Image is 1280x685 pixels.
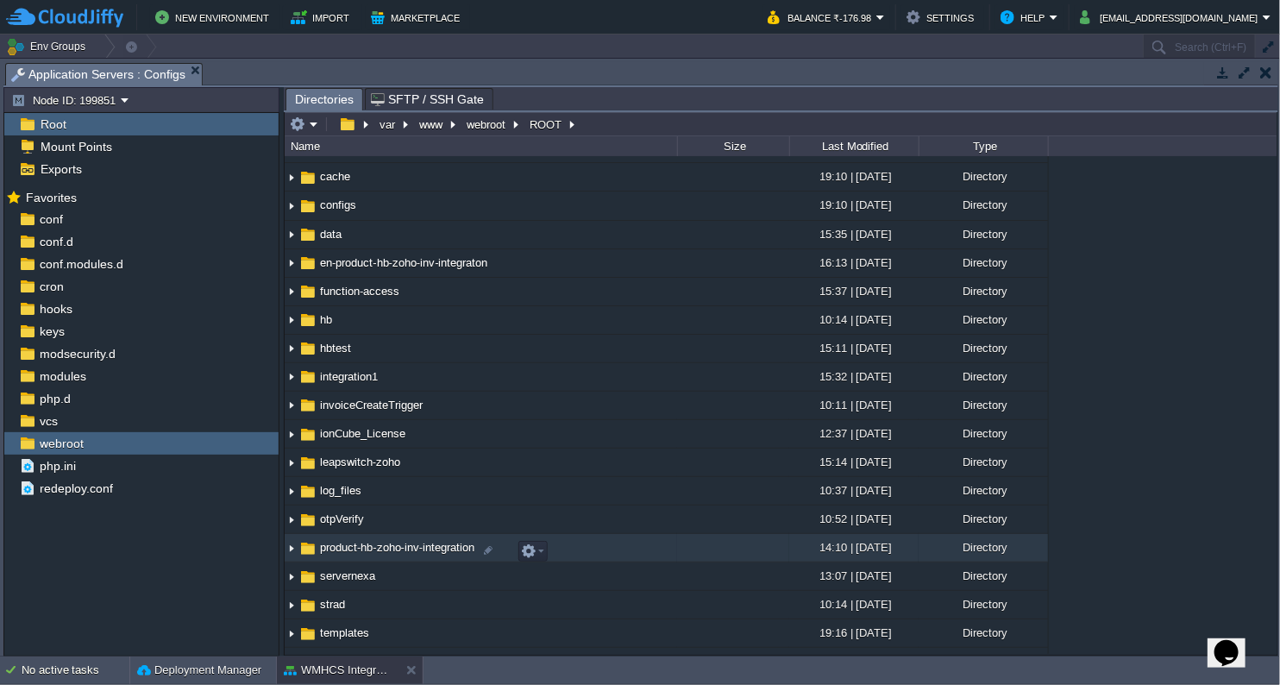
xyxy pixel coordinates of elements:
img: AMDAwAAAACH5BAEAAAAALAAAAAABAAEAAAICRAEAOw== [298,568,317,587]
a: hooks [36,301,75,317]
a: keys [36,324,67,339]
div: Directory [919,163,1048,190]
img: AMDAwAAAACH5BAEAAAAALAAAAAABAAEAAAICRAEAOw== [285,449,298,476]
input: Click to enter the path [285,112,1277,136]
img: AMDAwAAAACH5BAEAAAAALAAAAAABAAEAAAICRAEAOw== [298,454,317,473]
button: WMHCS Integration [284,662,392,679]
button: var [377,116,399,132]
span: Directories [295,89,354,110]
img: AMDAwAAAACH5BAEAAAAALAAAAAABAAEAAAICRAEAOw== [298,339,317,358]
a: php.d [36,391,73,406]
div: 15:37 | [DATE] [789,278,919,305]
span: vcs [36,413,60,429]
a: invoiceCreateTrigger [317,398,425,412]
div: 15:32 | [DATE] [789,363,919,390]
img: AMDAwAAAACH5BAEAAAAALAAAAAABAAEAAAICRAEAOw== [298,311,317,330]
img: AMDAwAAAACH5BAEAAAAALAAAAAABAAEAAAICRAEAOw== [298,596,317,615]
a: webroot [36,436,86,451]
img: AMDAwAAAACH5BAEAAAAALAAAAAABAAEAAAICRAEAOw== [285,307,298,334]
div: Directory [919,278,1048,305]
div: Directory [919,506,1048,532]
span: hb [317,312,335,327]
a: strad [317,597,348,612]
div: 10:14 | [DATE] [789,591,919,618]
div: Directory [919,306,1048,333]
div: 19:16 | [DATE] [789,619,919,646]
div: Directory [919,477,1048,504]
div: Directory [919,221,1048,248]
a: conf.d [36,234,76,249]
img: AMDAwAAAACH5BAEAAAAALAAAAAABAAEAAAICRAEAOw== [285,421,298,448]
div: Size [679,136,789,156]
span: servernexa [317,569,378,583]
div: Directory [919,392,1048,418]
a: function-access [317,284,402,299]
img: AMDAwAAAACH5BAEAAAAALAAAAAABAAEAAAICRAEAOw== [298,653,317,672]
a: templates [317,625,372,640]
a: redeploy.conf [36,481,116,496]
div: Last Modified [791,136,919,156]
div: 10:52 | [DATE] [789,506,919,532]
span: Exports [37,161,85,177]
div: Directory [919,335,1048,361]
span: Mount Points [37,139,115,154]
iframe: chat widget [1208,616,1263,668]
div: No active tasks [22,657,129,684]
img: AMDAwAAAACH5BAEAAAAALAAAAAABAAEAAAICRAEAOw== [285,164,298,191]
a: ionCube_License [317,426,408,441]
div: Directory [919,534,1048,561]
a: modsecurity.d [36,346,118,361]
img: AMDAwAAAACH5BAEAAAAALAAAAAABAAEAAAICRAEAOw== [298,368,317,386]
a: cron [36,279,66,294]
button: New Environment [155,7,274,28]
a: configs [317,198,359,212]
a: php.ini [36,458,78,474]
span: cache [317,169,353,184]
button: www [417,116,447,132]
a: product-hb-zoho-inv-integration [317,540,477,555]
span: integration1 [317,369,380,384]
a: log_files [317,483,364,498]
div: Name [286,136,677,156]
div: 15:14 | [DATE] [789,449,919,475]
a: conf.modules.d [36,256,126,272]
span: leapswitch-zoho [317,455,403,469]
img: AMDAwAAAACH5BAEAAAAALAAAAAABAAEAAAICRAEAOw== [285,222,298,248]
img: AMDAwAAAACH5BAEAAAAALAAAAAABAAEAAAICRAEAOw== [285,563,298,590]
img: AMDAwAAAACH5BAEAAAAALAAAAAABAAEAAAICRAEAOw== [285,393,298,419]
img: AMDAwAAAACH5BAEAAAAALAAAAAABAAEAAAICRAEAOw== [285,478,298,505]
button: [EMAIL_ADDRESS][DOMAIN_NAME] [1080,7,1263,28]
a: hbtest [317,341,354,355]
a: modules [36,368,89,384]
div: 19:10 | [DATE] [789,192,919,218]
div: 16:13 | [DATE] [789,249,919,276]
img: AMDAwAAAACH5BAEAAAAALAAAAAABAAEAAAICRAEAOw== [285,506,298,533]
img: CloudJiffy [6,7,123,28]
button: Deployment Manager [137,662,261,679]
img: AMDAwAAAACH5BAEAAAAALAAAAAABAAEAAAICRAEAOw== [298,625,317,644]
div: Directory [919,449,1048,475]
a: data [317,227,344,242]
img: AMDAwAAAACH5BAEAAAAALAAAAAABAAEAAAICRAEAOw== [298,511,317,530]
img: AMDAwAAAACH5BAEAAAAALAAAAAABAAEAAAICRAEAOw== [285,592,298,619]
a: conf [36,211,66,227]
img: AMDAwAAAACH5BAEAAAAALAAAAAABAAEAAAICRAEAOw== [285,620,298,647]
div: Directory [919,591,1048,618]
img: AMDAwAAAACH5BAEAAAAALAAAAAABAAEAAAICRAEAOw== [285,364,298,391]
a: Root [37,116,69,132]
button: Node ID: 199851 [11,92,121,108]
img: AMDAwAAAACH5BAEAAAAALAAAAAABAAEAAAICRAEAOw== [298,225,317,244]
